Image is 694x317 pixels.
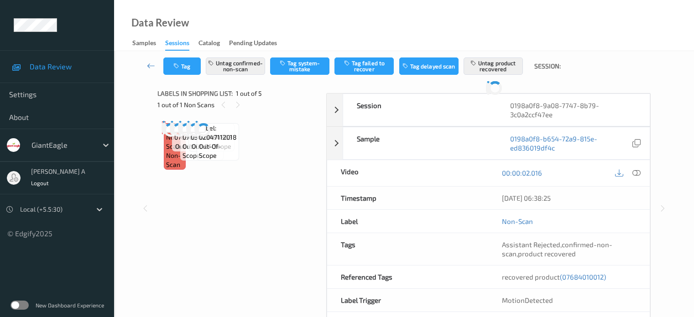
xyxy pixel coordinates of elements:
a: 0198a0f8-b654-72a9-815e-ed836019df4c [510,134,631,152]
button: Tag delayed scan [399,57,459,75]
span: recovered product [502,273,606,281]
button: Tag failed to recover [334,57,394,75]
span: non-scan [166,151,183,169]
a: Samples [132,37,165,50]
div: Pending Updates [229,38,277,50]
a: Sessions [165,37,198,51]
button: Tag [163,57,201,75]
div: Samples [132,38,156,50]
span: 1 out of 5 [236,89,262,98]
div: Catalog [198,38,220,50]
span: Label: Non-Scan [166,124,183,151]
div: Timestamp [327,187,489,209]
div: Sample [343,127,496,159]
button: Tag system-mistake [270,57,329,75]
span: (07684010012) [560,273,606,281]
div: MotionDetected [488,289,650,312]
div: Label [327,210,489,233]
span: , , [502,240,612,258]
div: Video [327,160,489,186]
div: 1 out of 1 Non Scans [157,99,320,110]
div: Session0198a0f8-9a08-7747-8b79-3c0a2ccf47ee [327,94,650,126]
span: Label: 02047112018 [199,124,237,142]
div: 0198a0f8-9a08-7747-8b79-3c0a2ccf47ee [496,94,650,126]
div: Sessions [165,38,189,51]
a: Non-Scan [502,217,533,226]
span: Assistant Rejected [502,240,560,249]
button: Untag product recovered [464,57,523,75]
div: Session [343,94,496,126]
a: Pending Updates [229,37,286,50]
span: Session: [534,62,561,71]
span: out-of-scope [192,142,231,151]
div: Data Review [131,18,189,27]
button: Untag confirmed-non-scan [206,57,265,75]
span: out-of-scope [199,142,237,160]
span: product recovered [518,249,576,258]
a: 00:00:02.016 [502,168,542,177]
div: Sample0198a0f8-b654-72a9-815e-ed836019df4c [327,127,650,160]
div: Label Trigger [327,289,489,312]
div: Referenced Tags [327,265,489,288]
span: Labels in shopping list: [157,89,233,98]
a: Catalog [198,37,229,50]
span: out-of-scope [175,142,215,151]
span: out-of-scope [183,142,221,160]
div: [DATE] 06:38:25 [502,193,636,203]
span: confirmed-non-scan [502,240,612,258]
div: Tags [327,233,489,265]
